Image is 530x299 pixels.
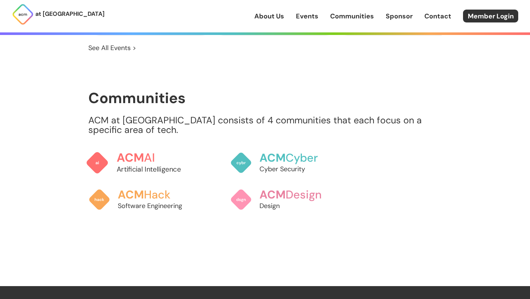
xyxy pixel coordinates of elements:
[463,10,518,22] a: Member Login
[86,143,198,182] a: ACMAIArtificial Intelligence
[259,151,286,165] span: ACM
[117,150,144,165] span: ACM
[259,164,337,174] p: Cyber Security
[259,187,286,202] span: ACM
[296,11,318,21] a: Events
[12,3,105,25] a: at [GEOGRAPHIC_DATA]
[118,187,144,202] span: ACM
[88,43,136,53] a: See All Events >
[230,152,252,174] img: ACM Cyber
[259,152,337,164] h3: Cyber
[386,11,413,21] a: Sponsor
[88,116,442,135] p: ACM at [GEOGRAPHIC_DATA] consists of 4 communities that each focus on a specific area of tech.
[118,201,195,211] p: Software Engineering
[88,181,195,218] a: ACMHackSoftware Engineering
[86,151,109,174] img: ACM AI
[12,3,34,25] img: ACM Logo
[88,90,442,106] h1: Communities
[117,151,198,164] h3: AI
[88,189,110,211] img: ACM Hack
[424,11,451,21] a: Contact
[117,164,198,174] p: Artificial Intelligence
[230,189,252,211] img: ACM Design
[230,181,337,218] a: ACMDesignDesign
[118,189,195,201] h3: Hack
[259,189,337,201] h3: Design
[330,11,374,21] a: Communities
[259,201,337,211] p: Design
[254,11,284,21] a: About Us
[230,144,337,181] a: ACMCyberCyber Security
[35,9,105,19] p: at [GEOGRAPHIC_DATA]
